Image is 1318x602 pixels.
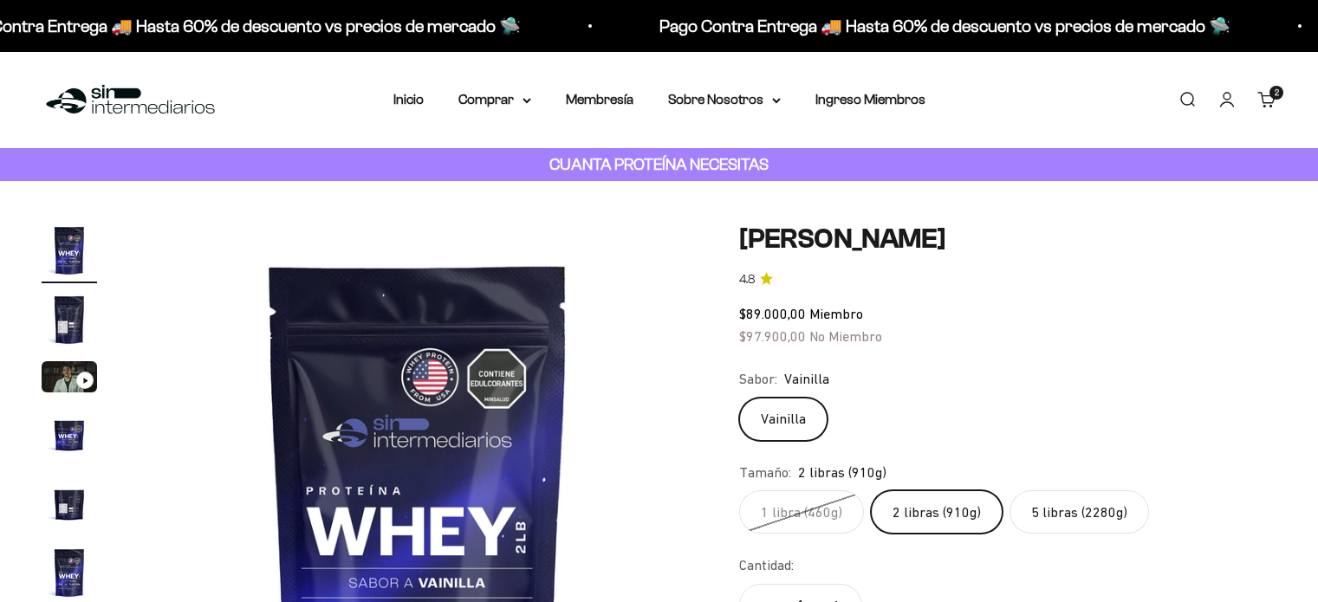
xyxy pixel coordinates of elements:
img: Proteína Whey - Vainilla [42,223,97,278]
summary: Comprar [458,88,531,111]
a: Membresía [566,92,633,107]
a: Inicio [393,92,424,107]
span: $89.000,00 [739,306,806,321]
span: 2 [1275,88,1279,97]
span: Vainilla [784,368,829,391]
button: Ir al artículo 5 [42,476,97,536]
img: Proteína Whey - Vainilla [42,545,97,600]
button: Ir al artículo 1 [42,223,97,283]
p: Pago Contra Entrega 🚚 Hasta 60% de descuento vs precios de mercado 🛸 [658,12,1229,40]
button: Ir al artículo 3 [42,361,97,398]
a: Ingreso Miembros [815,92,925,107]
span: Miembro [809,306,863,321]
img: Proteína Whey - Vainilla [42,476,97,531]
summary: Sobre Nosotros [668,88,781,111]
label: Cantidad: [739,554,794,577]
span: 2 libras (910g) [798,462,886,484]
a: 4.84.8 de 5.0 estrellas [739,270,1276,289]
legend: Sabor: [739,368,777,391]
legend: Tamaño: [739,462,791,484]
img: Proteína Whey - Vainilla [42,292,97,347]
span: No Miembro [809,328,882,344]
button: Ir al artículo 2 [42,292,97,353]
img: Proteína Whey - Vainilla [42,406,97,462]
button: Ir al artículo 4 [42,406,97,467]
h1: [PERSON_NAME] [739,223,1276,256]
strong: CUANTA PROTEÍNA NECESITAS [549,155,769,173]
span: 4.8 [739,270,755,289]
span: $97.900,00 [739,328,806,344]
